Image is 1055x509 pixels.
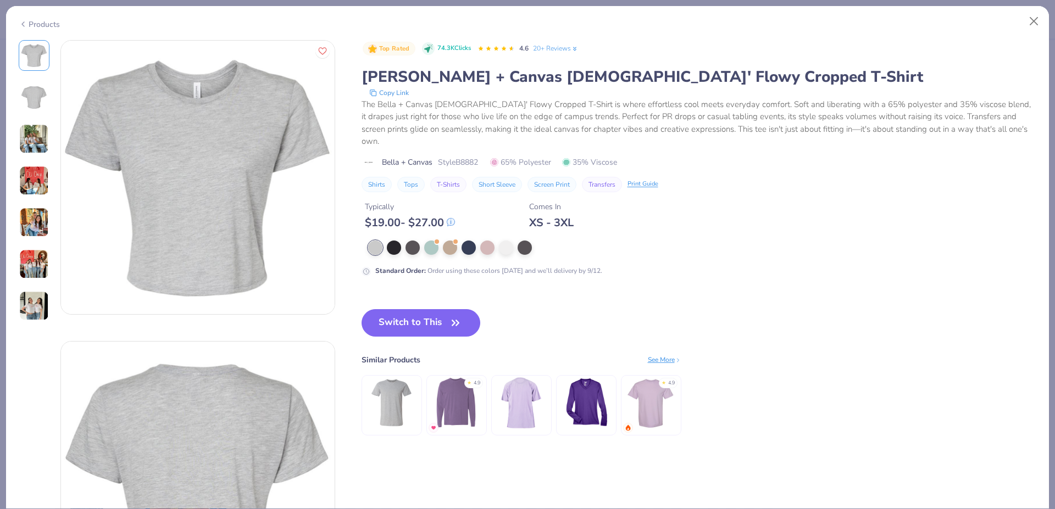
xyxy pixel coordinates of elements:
a: 20+ Reviews [533,43,579,53]
div: Similar Products [362,354,420,366]
img: User generated content [19,291,49,321]
img: trending.gif [625,424,631,431]
span: 4.6 [519,44,529,53]
button: Tops [397,177,425,192]
div: Comes In [529,201,574,212]
img: Comfort Colors Adult Heavyweight RS Long-Sleeve T-Shirt [430,377,482,429]
button: copy to clipboard [366,87,412,98]
img: MostFav.gif [430,424,437,431]
img: User generated content [19,124,49,154]
img: brand logo [362,158,376,167]
div: 4.9 [474,379,480,387]
span: 74.3K Clicks [437,44,471,53]
button: Short Sleeve [472,177,522,192]
div: 4.6 Stars [477,40,515,58]
button: Shirts [362,177,392,192]
button: Badge Button [363,42,415,56]
div: ★ [467,379,471,384]
div: Print Guide [628,180,658,189]
div: Typically [365,201,455,212]
div: See More [648,355,681,365]
button: Transfers [582,177,622,192]
span: Style B8882 [438,156,478,168]
img: Team 365 Ladies' Zone Performance Long-Sleeve T-Shirt [560,377,612,429]
img: Back [21,84,47,110]
strong: Standard Order : [375,266,426,275]
span: 65% Polyester [490,156,551,168]
span: 35% Viscose [562,156,617,168]
img: Front [61,41,335,314]
div: $ 19.00 - $ 27.00 [365,216,455,230]
img: Front [21,42,47,69]
button: Close [1024,11,1045,32]
div: ★ [662,379,666,384]
img: User generated content [19,166,49,195]
div: XS - 3XL [529,216,574,230]
div: Order using these colors [DATE] and we’ll delivery by 9/12. [375,266,602,276]
button: T-Shirts [430,177,467,192]
button: Switch to This [362,309,481,337]
img: Top Rated sort [368,44,377,53]
img: Shaka Wear Garment-Dyed Crewneck T-Shirt [495,377,547,429]
button: Like [315,44,330,58]
button: Screen Print [527,177,576,192]
div: 4.9 [668,379,675,387]
img: Bella + Canvas Unisex Made In The USA Jersey Short Sleeve Tee [365,377,418,429]
div: [PERSON_NAME] + Canvas [DEMOGRAPHIC_DATA]' Flowy Cropped T-Shirt [362,66,1037,87]
span: Top Rated [379,46,410,52]
div: Products [19,19,60,30]
img: User generated content [19,249,49,279]
div: The Bella + Canvas [DEMOGRAPHIC_DATA]' Flowy Cropped T-Shirt is where effortless cool meets every... [362,98,1037,148]
span: Bella + Canvas [382,156,432,168]
img: Comfort Colors Adult Heavyweight T-Shirt [625,377,677,429]
img: User generated content [19,208,49,237]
